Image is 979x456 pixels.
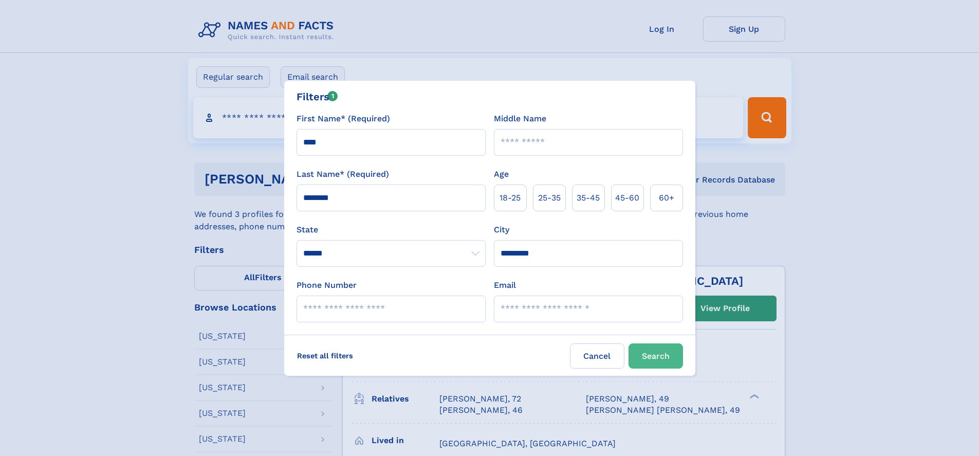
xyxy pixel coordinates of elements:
[659,192,674,204] span: 60+
[577,192,600,204] span: 35‑45
[494,224,509,236] label: City
[538,192,561,204] span: 25‑35
[290,343,360,368] label: Reset all filters
[297,224,486,236] label: State
[570,343,624,369] label: Cancel
[494,279,516,291] label: Email
[615,192,639,204] span: 45‑60
[500,192,521,204] span: 18‑25
[297,113,390,125] label: First Name* (Required)
[494,113,546,125] label: Middle Name
[629,343,683,369] button: Search
[297,168,389,180] label: Last Name* (Required)
[297,279,357,291] label: Phone Number
[297,89,338,104] div: Filters
[494,168,509,180] label: Age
